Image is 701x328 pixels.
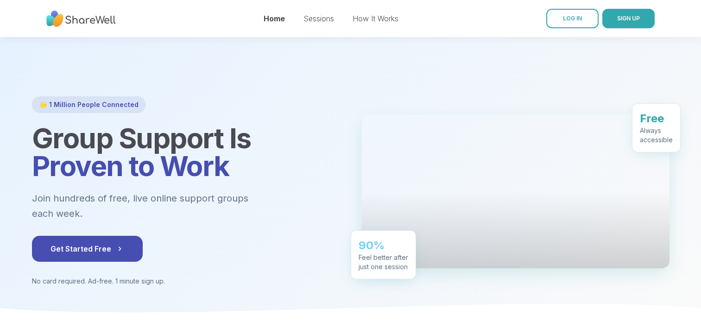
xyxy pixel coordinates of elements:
p: Join hundreds of free, live online support groups each week. [32,191,299,221]
a: LOG IN [546,9,599,28]
div: 🌟 1 Million People Connected [32,96,146,113]
div: 90% [359,238,408,253]
div: Free [640,111,673,126]
a: Home [264,14,285,23]
img: ShareWell Nav Logo [46,6,116,32]
a: How It Works [353,14,398,23]
span: Proven to Work [32,149,229,183]
button: SIGN UP [602,9,655,28]
button: Get Started Free [32,236,143,262]
a: Sessions [303,14,334,23]
div: Always accessible [640,126,673,145]
div: Feel better after just one session [359,253,408,271]
span: SIGN UP [617,15,640,22]
span: LOG IN [563,15,582,22]
span: Get Started Free [51,243,124,254]
p: No card required. Ad-free. 1 minute sign up. [32,277,340,286]
h1: Group Support Is [32,124,340,180]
